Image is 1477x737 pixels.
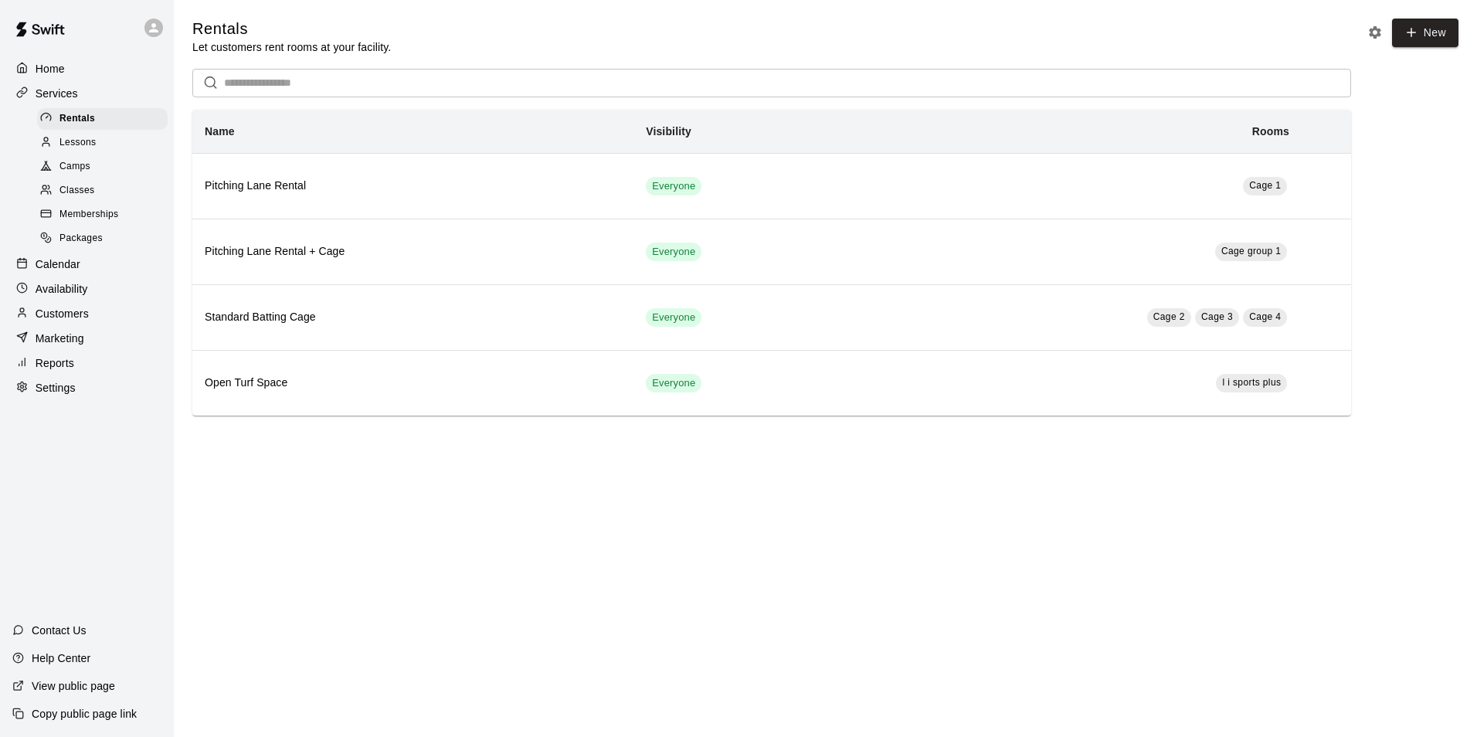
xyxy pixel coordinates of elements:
[646,374,701,392] div: This service is visible to all of your customers
[36,256,80,272] p: Calendar
[646,311,701,325] span: Everyone
[12,376,161,399] a: Settings
[59,183,94,199] span: Classes
[12,352,161,375] a: Reports
[12,327,161,350] a: Marketing
[205,375,621,392] h6: Open Turf Space
[36,281,88,297] p: Availability
[37,131,174,155] a: Lessons
[646,243,701,261] div: This service is visible to all of your customers
[12,253,161,276] a: Calendar
[12,302,161,325] a: Customers
[59,135,97,151] span: Lessons
[205,243,621,260] h6: Pitching Lane Rental + Cage
[646,376,701,391] span: Everyone
[1249,180,1281,191] span: Cage 1
[205,178,621,195] h6: Pitching Lane Rental
[36,355,74,371] p: Reports
[1222,377,1281,388] span: l i sports plus
[646,308,701,327] div: This service is visible to all of your customers
[1221,246,1282,256] span: Cage group 1
[37,156,168,178] div: Camps
[36,61,65,76] p: Home
[192,110,1351,416] table: simple table
[59,231,103,246] span: Packages
[32,678,115,694] p: View public page
[37,203,174,227] a: Memberships
[1392,19,1458,47] a: New
[59,111,95,127] span: Rentals
[36,331,84,346] p: Marketing
[205,125,235,138] b: Name
[37,108,168,130] div: Rentals
[1249,311,1281,322] span: Cage 4
[12,277,161,301] a: Availability
[36,380,76,396] p: Settings
[37,204,168,226] div: Memberships
[37,179,174,203] a: Classes
[32,650,90,666] p: Help Center
[12,82,161,105] a: Services
[12,57,161,80] a: Home
[646,177,701,195] div: This service is visible to all of your customers
[59,207,118,222] span: Memberships
[32,623,87,638] p: Contact Us
[36,86,78,101] p: Services
[37,155,174,179] a: Camps
[1201,311,1233,322] span: Cage 3
[37,107,174,131] a: Rentals
[37,228,168,250] div: Packages
[37,180,168,202] div: Classes
[646,245,701,260] span: Everyone
[32,706,137,722] p: Copy public page link
[205,309,621,326] h6: Standard Batting Cage
[36,306,89,321] p: Customers
[1363,21,1387,44] button: Rental settings
[1252,125,1289,138] b: Rooms
[192,39,391,55] p: Let customers rent rooms at your facility.
[37,227,174,251] a: Packages
[59,159,90,175] span: Camps
[1153,311,1185,322] span: Cage 2
[192,19,391,39] h5: Rentals
[646,125,691,138] b: Visibility
[646,179,701,194] span: Everyone
[37,132,168,154] div: Lessons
